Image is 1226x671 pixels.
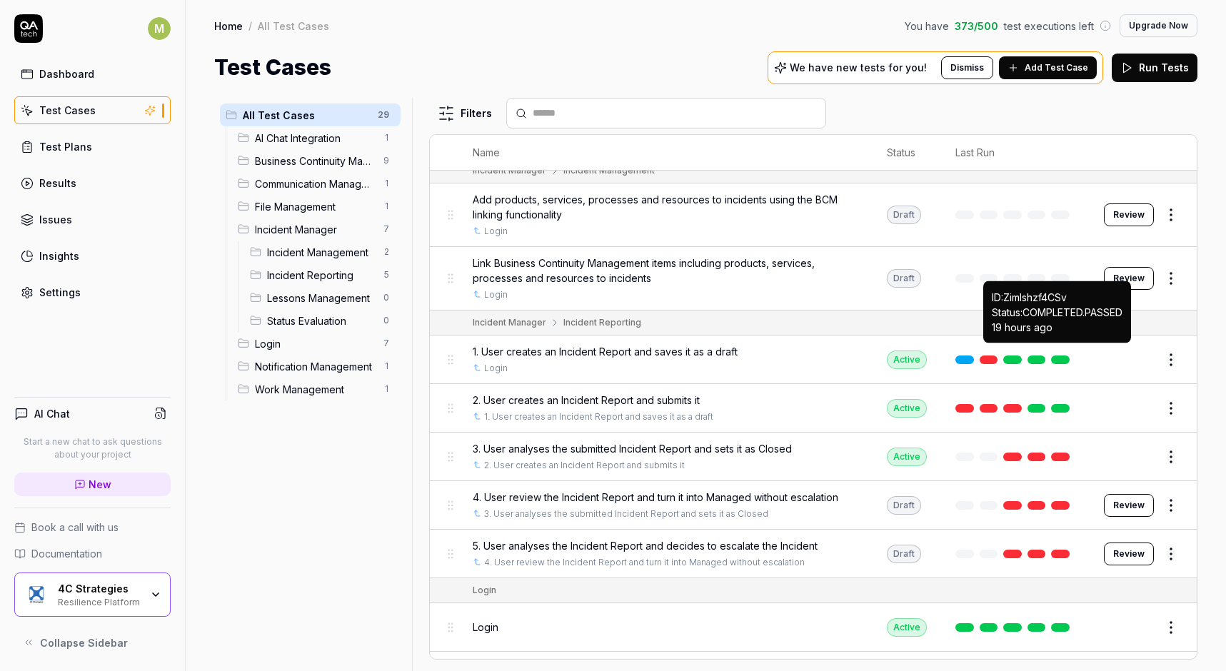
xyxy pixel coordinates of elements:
[430,110,1197,158] tr: Upload a file using the file upload functionalityLoginDraftReview
[473,316,546,329] div: Incident Manager
[429,99,501,128] button: Filters
[255,199,375,214] span: File Management
[14,473,171,496] a: New
[887,545,921,563] div: Draft
[148,14,171,43] button: M
[941,135,1090,171] th: Last Run
[1104,267,1154,290] button: Review
[473,538,818,553] span: 5. User analyses the Incident Report and decides to escalate the Incident
[473,490,838,505] span: 4. User review the Incident Report and turn it into Managed without escalation
[244,309,401,332] div: Drag to reorderStatus Evaluation0
[14,169,171,197] a: Results
[430,247,1197,311] tr: Link Business Continuity Management items including products, services, processes and resources t...
[378,175,395,192] span: 1
[31,520,119,535] span: Book a call with us
[24,582,49,607] img: 4C Strategies Logo
[14,572,171,617] button: 4C Strategies Logo4C StrategiesResilience Platform
[430,335,1197,384] tr: 1. User creates an Incident Report and saves it as a draftLoginActive
[14,435,171,461] p: Start a new chat to ask questions about your project
[232,378,401,400] div: Drag to reorderWork Management1
[484,556,805,569] a: 4. User review the Incident Report and turn it into Managed without escalation
[887,350,927,369] div: Active
[1025,61,1088,74] span: Add Test Case
[40,635,128,650] span: Collapse Sidebar
[887,399,927,418] div: Active
[255,222,375,237] span: Incident Manager
[39,212,72,227] div: Issues
[14,628,171,657] button: Collapse Sidebar
[232,126,401,149] div: Drag to reorderAI Chat Integration1
[473,441,792,456] span: 3. User analyses the submitted Incident Report and sets it as Closed
[1120,14,1197,37] button: Upgrade Now
[378,289,395,306] span: 0
[255,336,375,351] span: Login
[232,149,401,172] div: Drag to reorderBusiness Continuity Management9
[473,620,498,635] span: Login
[484,508,768,520] a: 3. User analyses the submitted Incident Report and sets it as Closed
[148,17,171,40] span: M
[255,382,375,397] span: Work Management
[267,268,375,283] span: Incident Reporting
[244,286,401,309] div: Drag to reorderLessons Management0
[955,19,998,34] span: 373 / 500
[244,241,401,263] div: Drag to reorderIncident Management2
[14,133,171,161] a: Test Plans
[484,362,508,375] a: Login
[232,332,401,355] div: Drag to reorderLogin7
[378,221,395,238] span: 7
[58,595,141,607] div: Resilience Platform
[232,355,401,378] div: Drag to reorderNotification Management1
[563,164,655,177] div: Incident Management
[473,256,858,286] span: Link Business Continuity Management items including products, services, processes and resources t...
[243,108,369,123] span: All Test Cases
[14,242,171,270] a: Insights
[214,51,331,84] h1: Test Cases
[887,206,921,224] div: Draft
[887,496,921,515] div: Draft
[473,164,546,177] div: Incident Manager
[58,582,141,595] div: 4C Strategies
[255,131,375,146] span: AI Chat Integration
[484,225,508,238] a: Login
[378,358,395,375] span: 1
[430,530,1197,578] tr: 5. User analyses the Incident Report and decides to escalate the Incident4. User review the Incid...
[430,481,1197,530] tr: 4. User review the Incident Report and turn it into Managed without escalation3. User analyses th...
[255,359,375,374] span: Notification Management
[473,344,738,359] span: 1. User creates an Incident Report and saves it as a draft
[255,176,375,191] span: Communication Management
[14,278,171,306] a: Settings
[14,60,171,88] a: Dashboard
[473,393,700,408] span: 2. User creates an Incident Report and submits it
[378,380,395,398] span: 1
[887,448,927,466] div: Active
[89,477,111,492] span: New
[941,56,993,79] button: Dismiss
[372,106,395,123] span: 29
[473,192,858,222] span: Add products, services, processes and resources to incidents using the BCM linking functionality
[430,433,1197,481] tr: 3. User analyses the submitted Incident Report and sets it as Closed2. User creates an Incident R...
[39,103,96,118] div: Test Cases
[563,316,641,329] div: Incident Reporting
[430,384,1197,433] tr: 2. User creates an Incident Report and submits it1. User creates an Incident Report and saves it ...
[790,63,927,73] p: We have new tests for you!
[378,335,395,352] span: 7
[232,195,401,218] div: Drag to reorderFile Management1
[1104,543,1154,565] a: Review
[458,135,873,171] th: Name
[430,603,1197,652] tr: LoginActive
[232,218,401,241] div: Drag to reorderIncident Manager7
[484,288,508,301] a: Login
[378,198,395,215] span: 1
[31,546,102,561] span: Documentation
[873,135,941,171] th: Status
[1112,54,1197,82] button: Run Tests
[887,618,927,637] div: Active
[378,129,395,146] span: 1
[34,406,70,421] h4: AI Chat
[1104,203,1154,226] button: Review
[39,66,94,81] div: Dashboard
[14,546,171,561] a: Documentation
[999,56,1097,79] button: Add Test Case
[473,584,496,597] div: Login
